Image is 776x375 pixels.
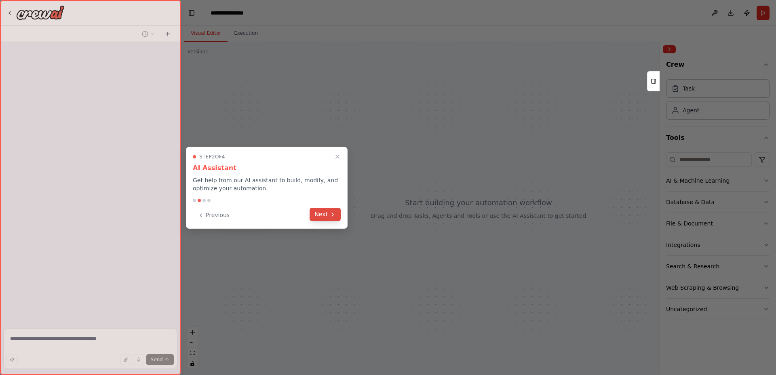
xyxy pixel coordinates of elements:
[199,154,225,160] span: Step 2 of 4
[333,152,342,162] button: Close walkthrough
[193,176,341,192] p: Get help from our AI assistant to build, modify, and optimize your automation.
[310,208,341,221] button: Next
[193,209,234,222] button: Previous
[193,163,341,173] h3: AI Assistant
[186,7,197,19] button: Hide left sidebar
